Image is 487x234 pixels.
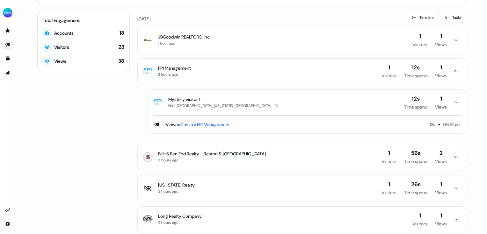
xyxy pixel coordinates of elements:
[54,30,74,36] div: Accounts
[440,212,442,219] div: 1
[382,189,396,196] div: Visitors
[3,219,13,229] a: Go to integrations
[158,219,178,226] div: 4 hours ago
[3,25,13,36] a: Go to prospects
[435,73,447,79] div: Views
[435,221,447,227] div: Views
[412,95,420,103] div: 12s
[119,44,124,51] div: 23
[120,30,124,37] div: 18
[419,212,421,219] div: 1
[388,149,390,157] div: 1
[382,158,396,165] div: Visitors
[382,73,396,79] div: Visitors
[412,41,427,48] div: Visitors
[138,175,465,201] button: [US_STATE] Realty3 hours ago1Visitors26sTime spend1Views
[440,149,443,157] div: 2
[404,158,427,165] div: Time spend
[411,149,421,157] div: 56s
[388,64,390,71] div: 1
[148,90,465,115] button: Mystery visitor 1Half [GEOGRAPHIC_DATA], [US_STATE], [GEOGRAPHIC_DATA]12sTime spend1Views
[118,58,124,65] div: 38
[440,12,465,23] button: Table
[408,12,438,23] button: Timeline
[412,64,420,71] div: 12s
[138,59,465,84] button: FPI Management2 hours ago1Visitors12sTime spend1Views
[435,189,447,196] div: Views
[404,189,427,196] div: Time spend
[435,104,447,110] div: Views
[404,104,427,110] div: Time spend
[180,122,230,127] a: Canva x FPI Management
[168,96,200,103] div: Mystery visitor 1
[404,73,427,79] div: Time spend
[3,205,13,215] a: Go to integrations
[411,181,421,188] div: 26s
[158,40,175,46] div: 1 hour ago
[158,151,266,157] div: BHHS Pen Fed Realty - Reston & [GEOGRAPHIC_DATA]
[440,64,442,71] div: 1
[440,95,442,103] div: 1
[435,41,447,48] div: Views
[54,58,66,64] div: Views
[148,115,465,133] div: Mystery visitor 1Half [GEOGRAPHIC_DATA], [US_STATE], [GEOGRAPHIC_DATA]12sTime spend1Views
[137,84,465,139] div: FPI Management2 hours ago1Visitors12sTime spend1Views
[440,181,442,188] div: 1
[412,221,427,227] div: Visitors
[158,65,191,71] div: FPI Management
[3,53,13,64] a: Go to templates
[158,213,202,219] div: Long Realty Company
[430,121,435,128] div: 12s
[138,27,465,53] button: JBGoodwin REALTORS, Inc1 hour ago1Visitors1Views
[43,17,124,24] div: Total Engagement
[3,67,13,78] a: Go to attribution
[388,181,390,188] div: 1
[138,144,465,170] button: BHHS Pen Fed Realty - Reston & [GEOGRAPHIC_DATA]3 hours ago1Visitors56sTime spend2Views
[166,121,230,128] div: Viewed
[158,34,210,40] div: JBGoodwin REALTORS, Inc
[419,32,421,40] div: 1
[443,121,460,128] div: 06:51am
[158,182,195,188] div: [US_STATE] Realty
[138,207,465,232] button: Long Realty Company4 hours ago1Visitors1Views
[3,39,13,50] a: Go to outbound experience
[168,103,280,109] div: Half [GEOGRAPHIC_DATA], [US_STATE], [GEOGRAPHIC_DATA]
[435,158,447,165] div: Views
[440,32,442,40] div: 1
[158,71,178,78] div: 2 hours ago
[54,44,69,50] div: Visitors
[158,188,178,195] div: 3 hours ago
[158,157,178,163] div: 3 hours ago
